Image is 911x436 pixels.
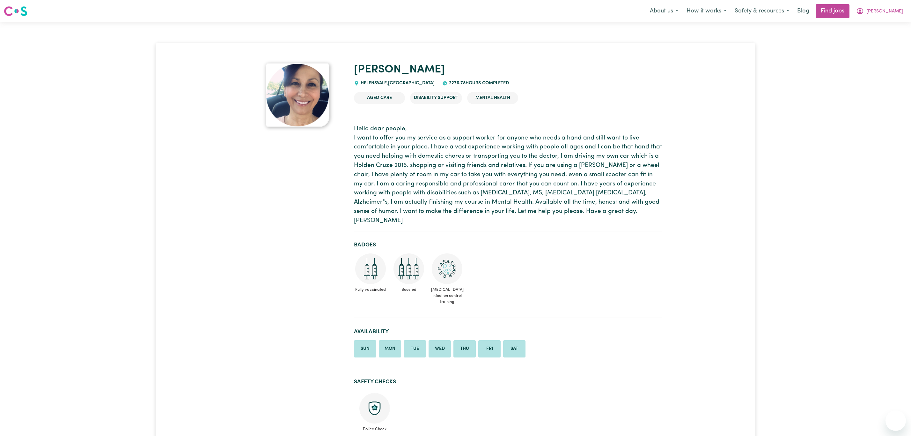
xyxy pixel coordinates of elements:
li: Available on Saturday [503,340,525,357]
li: Available on Sunday [354,340,376,357]
li: Available on Wednesday [429,340,451,357]
h2: Availability [354,328,662,335]
span: HELENSVALE , [GEOGRAPHIC_DATA] [359,81,435,86]
img: Gloria [266,63,329,127]
a: Careseekers logo [4,4,27,19]
span: 2276.78 hours completed [447,81,509,86]
img: CS Academy: COVID-19 Infection Control Training course completed [432,253,462,284]
iframe: Button to launch messaging window, conversation in progress [885,410,906,431]
span: [PERSON_NAME] [866,8,903,15]
li: Available on Tuesday [404,340,426,357]
a: Find jobs [816,4,849,18]
button: My Account [852,4,907,18]
a: [PERSON_NAME] [354,64,445,75]
li: Mental Health [467,92,518,104]
li: Aged Care [354,92,405,104]
a: Gloria's profile picture' [249,63,346,127]
button: How it works [682,4,731,18]
img: Careseekers logo [4,5,27,17]
li: Available on Friday [478,340,501,357]
li: Available on Thursday [453,340,476,357]
span: Boosted [392,284,425,295]
button: About us [646,4,682,18]
li: Available on Monday [379,340,401,357]
button: Safety & resources [731,4,793,18]
span: Fully vaccinated [354,284,387,295]
img: Care and support worker has received booster dose of COVID-19 vaccination [393,253,424,284]
h2: Safety Checks [354,379,662,385]
a: Blog [793,4,813,18]
img: Care and support worker has received 2 doses of COVID-19 vaccine [355,253,386,284]
h2: Badges [354,242,662,248]
li: Disability Support [410,92,462,104]
img: Police check [359,393,390,424]
span: [MEDICAL_DATA] infection control training [430,284,464,308]
p: Hello dear people, I want to offer you my service as a support worker for anyone who needs a hand... [354,124,662,226]
span: Police Check [359,424,390,432]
